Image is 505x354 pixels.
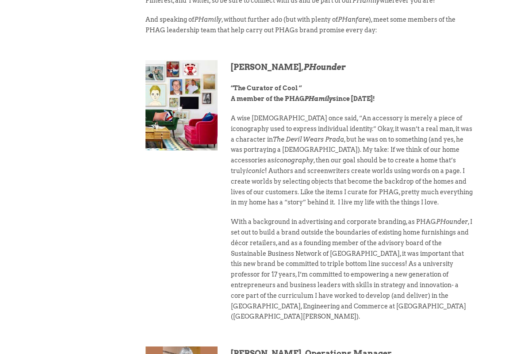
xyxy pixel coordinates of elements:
p: With a background in advertising and corporate branding, as PHAG , I set out to build a brand out... [231,217,473,331]
em: PHamily [194,16,222,23]
em: The Devil Wears Prada [273,136,344,143]
p: And speaking of , without further ado (but with plenty of ), meet some members of the PHAG leader... [145,15,473,45]
em: PHamily [304,95,333,102]
strong: “The Curator of Cool “ [231,85,302,92]
p: A wise [DEMOGRAPHIC_DATA] once said, “An accessory is merely a piece of iconography used to expre... [231,113,473,217]
strong: [PERSON_NAME], [231,62,345,72]
em: iconic [246,167,265,174]
em: PHanfare [338,16,369,23]
em: iconography [274,157,314,164]
em: PHounder [436,218,468,225]
strong: A member of the PHAG since [DATE]! [231,95,375,102]
em: PHounder [303,62,345,72]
